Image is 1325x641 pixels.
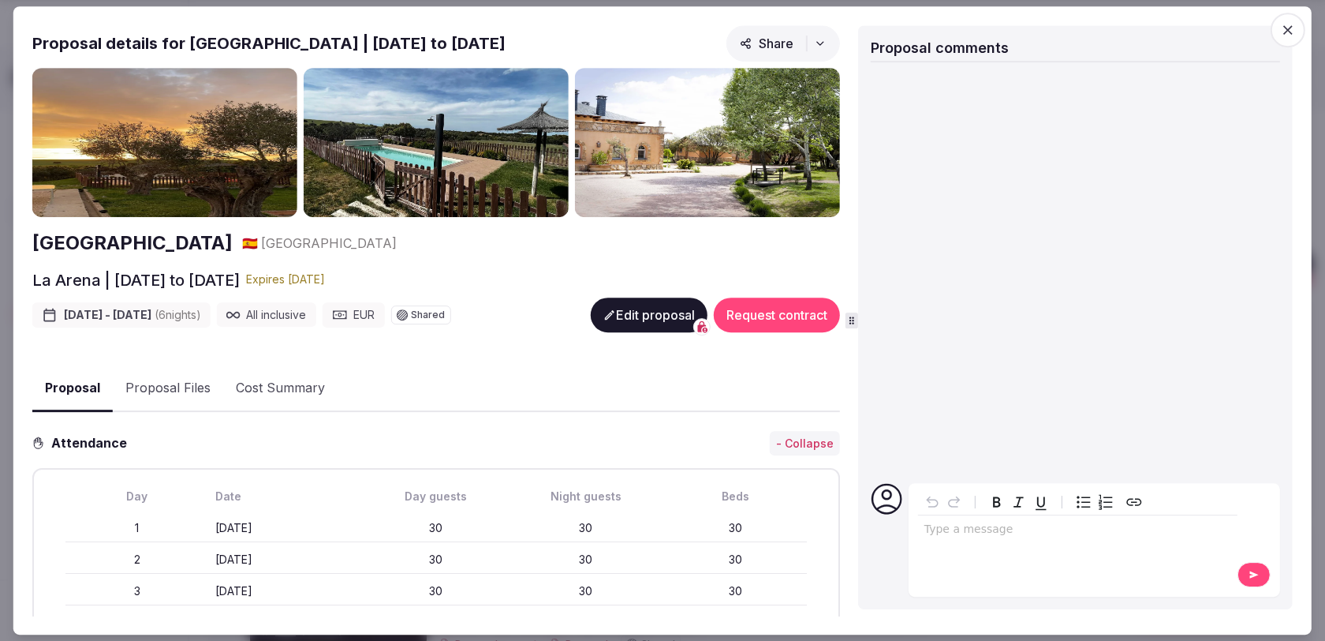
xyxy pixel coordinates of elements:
div: Night guests [514,489,658,505]
button: 🇪🇸 [242,234,258,252]
span: [GEOGRAPHIC_DATA] [261,234,397,252]
div: 30 [663,615,807,631]
div: Day guests [364,489,508,505]
div: 2 [65,552,209,568]
div: toggle group [1073,491,1117,513]
h2: La Arena | [DATE] to [DATE] [32,269,240,291]
div: 30 [364,520,508,536]
img: Gallery photo 3 [575,68,840,217]
div: 30 [514,552,658,568]
span: ( 6 night s ) [155,308,201,321]
div: 30 [364,615,508,631]
div: 30 [514,583,658,599]
div: 30 [663,552,807,568]
span: Share [740,36,793,51]
button: Numbered list [1095,491,1117,513]
div: 30 [663,520,807,536]
button: - Collapse [770,431,840,456]
div: 30 [514,615,658,631]
div: 30 [514,520,658,536]
a: [GEOGRAPHIC_DATA] [32,230,233,257]
div: editable markdown [918,515,1237,547]
div: 30 [663,583,807,599]
div: 3 [65,583,209,599]
button: Italic [1008,491,1030,513]
button: Cost Summary [223,365,338,411]
span: Shared [411,310,445,320]
div: 1 [65,520,209,536]
img: Gallery photo 2 [304,68,569,217]
div: Expire s [DATE] [246,272,325,287]
button: Request contract [714,298,840,332]
button: Underline [1030,491,1052,513]
h3: Attendance [45,434,140,453]
div: Date [215,489,358,505]
button: Proposal [32,365,113,412]
div: [DATE] [215,615,358,631]
button: Create link [1123,491,1145,513]
div: [DATE] [215,520,358,536]
button: Bulleted list [1073,491,1095,513]
span: 🇪🇸 [242,235,258,251]
div: Beds [663,489,807,505]
span: [DATE] - [DATE] [64,307,201,323]
div: All inclusive [217,302,316,328]
div: 30 [364,583,508,599]
button: Share [726,25,840,62]
button: Bold [986,491,1008,513]
button: Proposal Files [113,365,223,411]
span: Proposal comments [871,39,1009,56]
button: Edit proposal [591,298,707,332]
div: [DATE] [215,583,358,599]
h2: Proposal details for [GEOGRAPHIC_DATA] | [DATE] to [DATE] [32,32,506,54]
div: EUR [322,302,384,328]
div: [DATE] [215,552,358,568]
img: Gallery photo 1 [32,68,297,217]
div: 30 [364,552,508,568]
div: 4 [65,615,209,631]
div: Day [65,489,209,505]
